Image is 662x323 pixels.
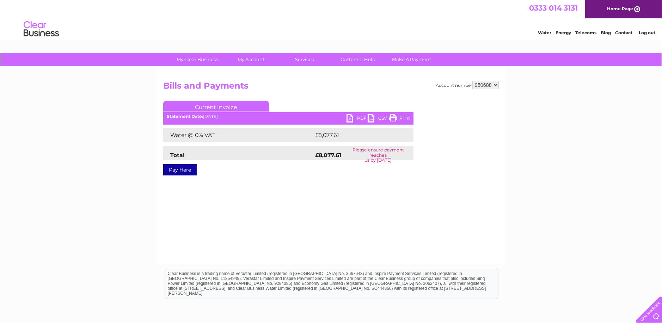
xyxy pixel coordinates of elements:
[383,53,441,66] a: Make A Payment
[389,114,410,124] a: Print
[168,53,227,66] a: My Clear Business
[639,30,655,35] a: Log out
[23,18,59,40] img: logo.png
[575,30,596,35] a: Telecoms
[163,81,499,94] h2: Bills and Payments
[222,53,280,66] a: My Account
[315,152,341,158] strong: £8,077.61
[347,114,368,124] a: PDF
[329,53,387,66] a: Customer Help
[529,4,578,12] a: 0333 014 3131
[163,114,413,119] div: [DATE]
[343,146,413,165] td: Please ensure payment reaches us by [DATE]
[368,114,389,124] a: CSV
[615,30,632,35] a: Contact
[163,128,313,142] td: Water @ 0% VAT
[313,128,402,142] td: £8,077.61
[556,30,571,35] a: Energy
[163,101,269,112] a: Current Invoice
[167,114,203,119] b: Statement Date:
[436,81,499,89] div: Account number
[163,164,197,175] a: Pay Here
[601,30,611,35] a: Blog
[170,152,185,158] strong: Total
[538,30,551,35] a: Water
[276,53,334,66] a: Services
[165,4,498,34] div: Clear Business is a trading name of Verastar Limited (registered in [GEOGRAPHIC_DATA] No. 3667643...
